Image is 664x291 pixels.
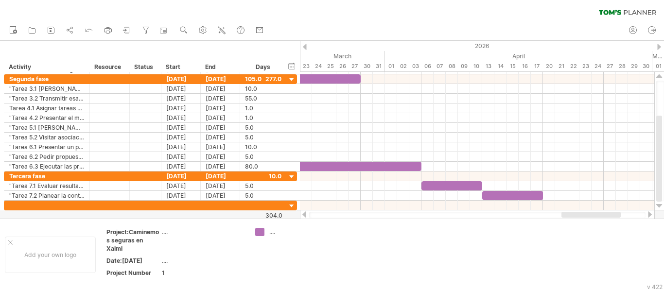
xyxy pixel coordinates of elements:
[349,61,361,71] div: Friday, 27 March 2026
[162,228,244,236] div: ....
[245,84,281,93] div: 10.0
[201,94,240,103] div: [DATE]
[161,133,201,142] div: [DATE]
[507,61,519,71] div: Wednesday, 15 April 2026
[240,62,286,72] div: Days
[201,84,240,93] div: [DATE]
[373,61,385,71] div: Tuesday, 31 March 2026
[324,61,336,71] div: Wednesday, 25 March 2026
[9,84,85,93] div: "Tarea 3.1 [PERSON_NAME] cursos sobre el tema con profesionales"
[616,61,628,71] div: Tuesday, 28 April 2026
[9,123,85,132] div: "Tarea 5.1 [PERSON_NAME] cita con las autoridades"
[519,61,531,71] div: Thursday, 16 April 2026
[161,113,201,122] div: [DATE]
[245,191,281,200] div: 5.0
[628,61,640,71] div: Wednesday, 29 April 2026
[161,181,201,190] div: [DATE]
[434,61,446,71] div: Tuesday, 7 April 2026
[161,94,201,103] div: [DATE]
[201,103,240,113] div: [DATE]
[9,74,85,84] div: Segunda fase
[161,123,201,132] div: [DATE]
[397,61,409,71] div: Thursday, 2 April 2026
[161,142,201,152] div: [DATE]
[201,123,240,132] div: [DATE]
[161,103,201,113] div: [DATE]
[555,61,567,71] div: Tuesday, 21 April 2026
[161,74,201,84] div: [DATE]
[5,237,96,273] div: Add your own logo
[162,269,244,277] div: 1
[245,181,281,190] div: 5.0
[245,133,281,142] div: 5.0
[241,212,282,219] div: 304.0
[458,61,470,71] div: Thursday, 9 April 2026
[9,191,85,200] div: "Tarea 7.2 Planear la continuidad y mayor alcance del proyecto"
[9,162,85,171] div: "Tarea 6.3 Ejecutar las propuestas"
[361,61,373,71] div: Monday, 30 March 2026
[201,113,240,122] div: [DATE]
[106,257,160,265] div: Date:[DATE]
[134,62,156,72] div: Status
[161,162,201,171] div: [DATE]
[94,62,124,72] div: Resource
[9,152,85,161] div: "Tarea 6.2 Pedir propuestas"
[245,142,281,152] div: 10.0
[409,61,421,71] div: Friday, 3 April 2026
[245,152,281,161] div: 5.0
[201,142,240,152] div: [DATE]
[166,62,195,72] div: Start
[245,113,281,122] div: 1.0
[494,61,507,71] div: Tuesday, 14 April 2026
[161,152,201,161] div: [DATE]
[9,103,85,113] div: Tarea 4.1 Asignar tareas específicas a cada voluntario
[201,191,240,200] div: [DATE]
[245,162,281,171] div: 80.0
[245,94,281,103] div: 55.0
[592,61,604,71] div: Friday, 24 April 2026
[245,123,281,132] div: 5.0
[106,269,160,277] div: Project Number
[245,74,281,84] div: 105.0
[579,61,592,71] div: Thursday, 23 April 2026
[161,84,201,93] div: [DATE]
[269,228,322,236] div: ....
[385,61,397,71] div: Wednesday, 1 April 2026
[421,61,434,71] div: Monday, 6 April 2026
[470,61,482,71] div: Friday, 10 April 2026
[385,51,652,61] div: April 2026
[161,191,201,200] div: [DATE]
[9,171,85,181] div: Tercera fase
[640,61,652,71] div: Thursday, 30 April 2026
[201,181,240,190] div: [DATE]
[201,74,240,84] div: [DATE]
[446,61,458,71] div: Wednesday, 8 April 2026
[482,61,494,71] div: Monday, 13 April 2026
[312,61,324,71] div: Tuesday, 24 March 2026
[201,171,240,181] div: [DATE]
[647,283,663,291] div: v 422
[201,133,240,142] div: [DATE]
[161,171,201,181] div: [DATE]
[245,103,281,113] div: 1.0
[9,94,85,103] div: "Tarea 3.2 Transmitir esa capacitación a los vecinos"
[336,61,349,71] div: Thursday, 26 March 2026
[300,61,312,71] div: Monday, 23 March 2026
[162,257,244,265] div: ....
[201,162,240,171] div: [DATE]
[205,62,234,72] div: End
[531,61,543,71] div: Friday, 17 April 2026
[543,61,555,71] div: Monday, 20 April 2026
[106,228,160,253] div: Project:Caminemos seguras en Xalmi
[9,181,85,190] div: "Tarea 7.1 Evaluar resultados"
[9,62,84,72] div: Activity
[567,61,579,71] div: Wednesday, 22 April 2026
[9,113,85,122] div: "Tarea 4.2 Presentar el mapa de puntos críticos que salió de la encuesta"
[604,61,616,71] div: Monday, 27 April 2026
[9,133,85,142] div: "Tarea 5.2 Visitar asociaciones para la mujer"
[9,142,85,152] div: "Tarea 6.1 Presentar un plan"
[201,152,240,161] div: [DATE]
